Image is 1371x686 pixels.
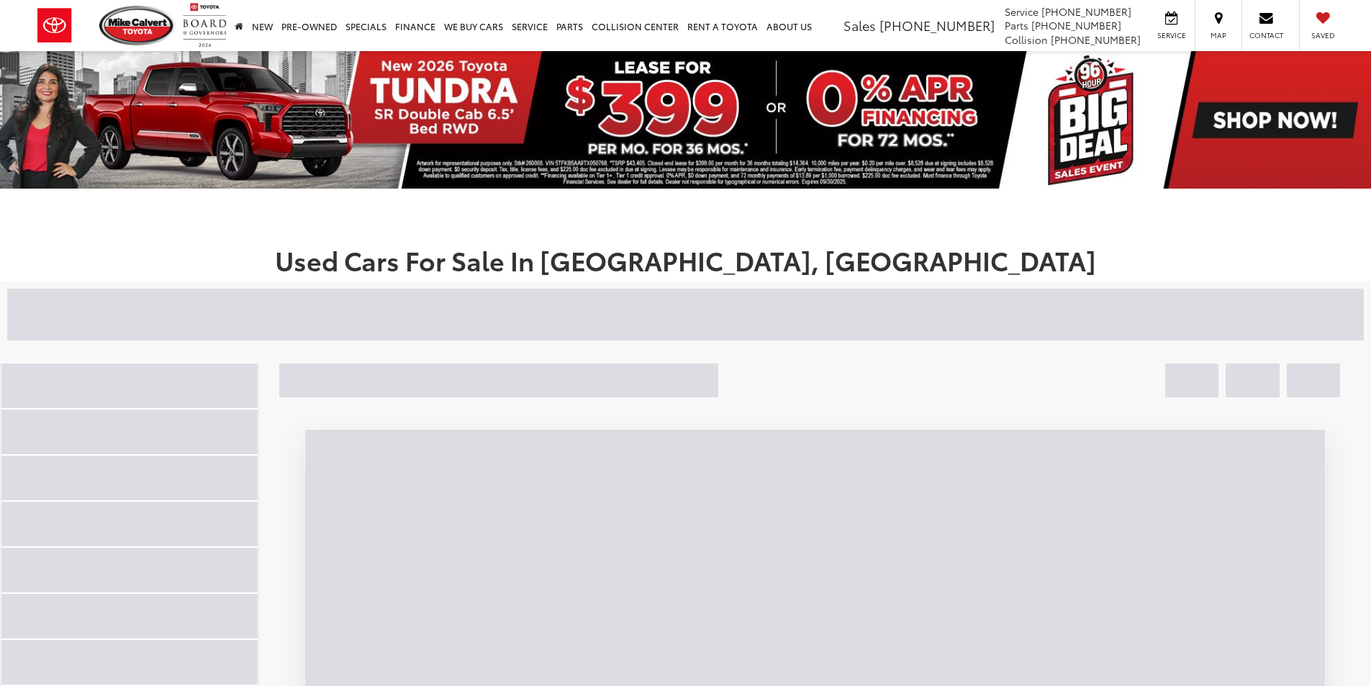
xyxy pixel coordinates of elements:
[1005,32,1048,47] span: Collision
[879,16,995,35] span: [PHONE_NUMBER]
[1307,30,1339,40] span: Saved
[1051,32,1141,47] span: [PHONE_NUMBER]
[1005,4,1039,19] span: Service
[1249,30,1283,40] span: Contact
[1005,18,1028,32] span: Parts
[843,16,876,35] span: Sales
[1041,4,1131,19] span: [PHONE_NUMBER]
[1203,30,1234,40] span: Map
[1031,18,1121,32] span: [PHONE_NUMBER]
[99,6,176,45] img: Mike Calvert Toyota
[1155,30,1187,40] span: Service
